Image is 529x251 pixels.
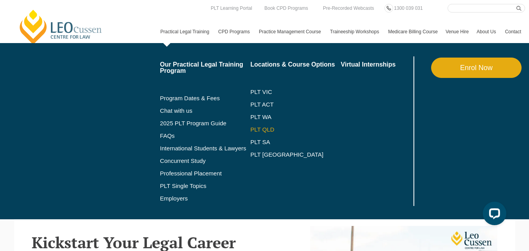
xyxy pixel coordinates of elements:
[392,4,424,13] a: 1300 039 031
[250,139,341,145] a: PLT SA
[250,101,341,108] a: PLT ACT
[160,108,251,114] a: Chat with us
[477,199,509,231] iframe: LiveChat chat widget
[250,126,341,133] a: PLT QLD
[160,170,251,177] a: Professional Placement
[160,133,251,139] a: FAQs
[473,20,501,43] a: About Us
[442,20,473,43] a: Venue Hire
[341,61,412,68] a: Virtual Internships
[394,5,422,11] span: 1300 039 031
[250,152,341,158] a: PLT [GEOGRAPHIC_DATA]
[250,114,321,120] a: PLT WA
[209,4,254,13] a: PLT Learning Portal
[214,20,255,43] a: CPD Programs
[160,61,251,74] a: Our Practical Legal Training Program
[384,20,442,43] a: Medicare Billing Course
[321,4,376,13] a: Pre-Recorded Webcasts
[18,9,104,45] a: [PERSON_NAME] Centre for Law
[160,145,251,152] a: International Students & Lawyers
[255,20,326,43] a: Practice Management Course
[501,20,525,43] a: Contact
[160,195,251,202] a: Employers
[160,183,251,189] a: PLT Single Topics
[326,20,384,43] a: Traineeship Workshops
[160,95,251,101] a: Program Dates & Fees
[250,61,341,68] a: Locations & Course Options
[32,234,299,251] h2: Kickstart Your Legal Career
[160,158,251,164] a: Concurrent Study
[250,89,341,95] a: PLT VIC
[160,120,231,126] a: 2025 PLT Program Guide
[157,20,215,43] a: Practical Legal Training
[262,4,310,13] a: Book CPD Programs
[431,58,522,78] a: Enrol Now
